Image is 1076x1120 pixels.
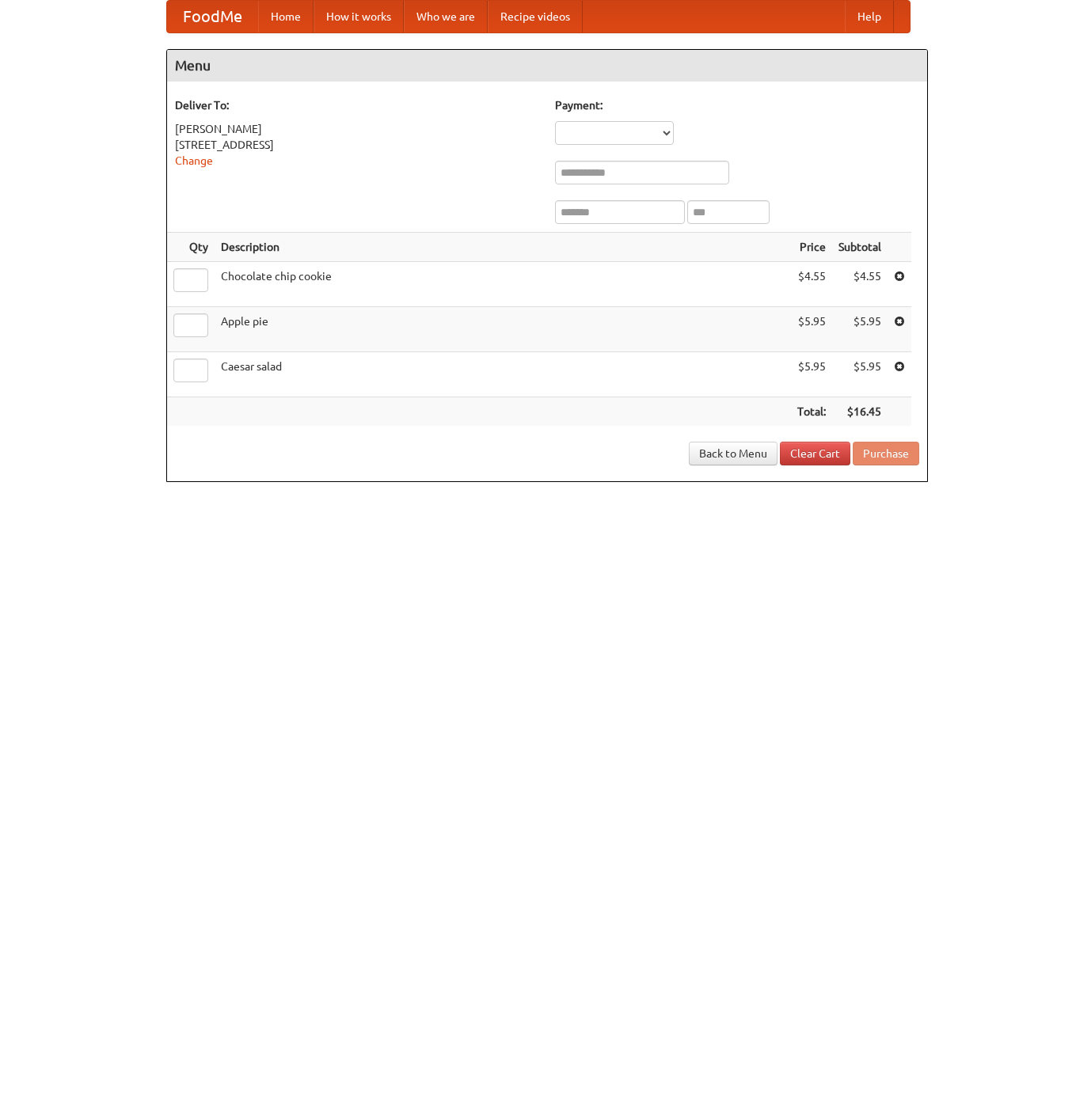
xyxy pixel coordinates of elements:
[175,97,539,113] h5: Deliver To:
[215,233,791,262] th: Description
[167,1,258,32] a: FoodMe
[832,262,888,307] td: $4.55
[845,1,894,32] a: Help
[791,397,832,427] th: Total:
[791,307,832,352] td: $5.95
[175,154,213,167] a: Change
[175,137,539,153] div: [STREET_ADDRESS]
[167,50,927,82] h4: Menu
[488,1,583,32] a: Recipe videos
[258,1,314,32] a: Home
[791,262,832,307] td: $4.55
[215,352,791,397] td: Caesar salad
[791,233,832,262] th: Price
[555,97,919,113] h5: Payment:
[780,442,850,465] a: Clear Cart
[832,233,888,262] th: Subtotal
[832,352,888,397] td: $5.95
[853,442,919,465] button: Purchase
[215,307,791,352] td: Apple pie
[791,352,832,397] td: $5.95
[175,121,539,137] div: [PERSON_NAME]
[314,1,404,32] a: How it works
[832,397,888,427] th: $16.45
[215,262,791,307] td: Chocolate chip cookie
[689,442,778,465] a: Back to Menu
[832,307,888,352] td: $5.95
[167,233,215,262] th: Qty
[404,1,488,32] a: Who we are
